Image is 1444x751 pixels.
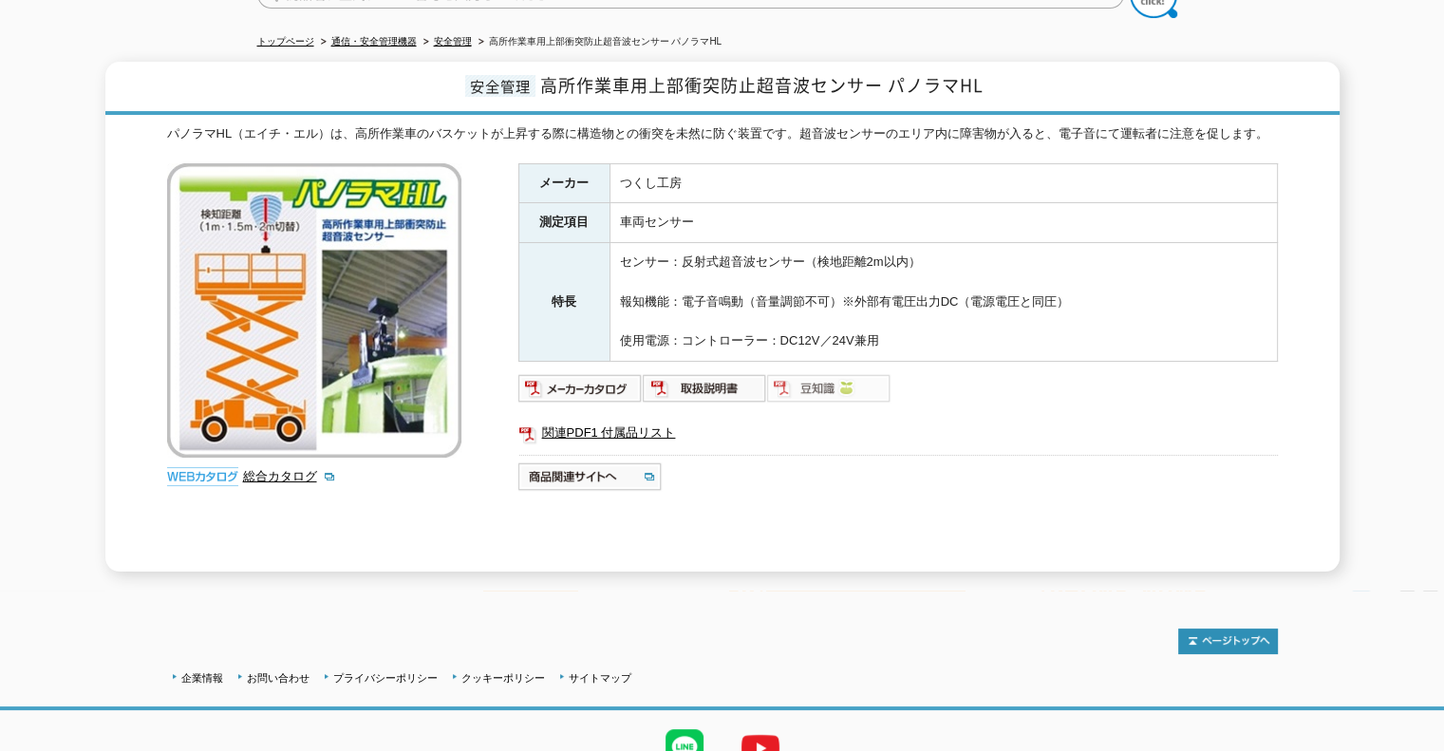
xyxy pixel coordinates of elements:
a: 取扱説明書 [643,385,767,400]
img: 豆知識 [767,373,891,404]
img: 高所作業車用上部衝突防止超音波センサー パノラマHL [167,163,461,458]
img: メーカーカタログ [518,373,643,404]
a: 通信・安全管理機器 [331,36,417,47]
a: メーカーカタログ [518,385,643,400]
a: 安全管理 [434,36,472,47]
th: 特長 [518,243,609,362]
img: 取扱説明書 [643,373,767,404]
a: 豆知識 [767,385,891,400]
td: つくし工房 [609,163,1277,203]
a: プライバシーポリシー [333,672,438,684]
img: 商品関連サイトへ [518,461,664,492]
div: パノラマHL（エイチ・エル）は、高所作業車のバスケットが上昇する際に構造物との衝突を未然に防ぐ装置です。超音波センサーのエリア内に障害物が入ると、電子音にて運転者に注意を促します。 [167,124,1278,144]
th: メーカー [518,163,609,203]
a: 総合カタログ [243,469,336,483]
a: サイトマップ [569,672,631,684]
a: 関連PDF1 付属品リスト [518,421,1278,445]
li: 高所作業車用上部衝突防止超音波センサー パノラマHL [475,32,722,52]
a: トップページ [257,36,314,47]
td: センサー：反射式超音波センサー（検地距離2m以内） 報知機能：電子音鳴動（音量調節不可）※外部有電圧出力DC（電源電圧と同圧） 使用電源：コントローラー：DC12V／24V兼用 [609,243,1277,362]
td: 車両センサー [609,203,1277,243]
span: 高所作業車用上部衝突防止超音波センサー パノラマHL [540,72,984,98]
a: お問い合わせ [247,672,309,684]
a: クッキーポリシー [461,672,545,684]
img: webカタログ [167,467,238,486]
span: 安全管理 [465,75,535,97]
img: トップページへ [1178,629,1278,654]
a: 企業情報 [181,672,223,684]
th: 測定項目 [518,203,609,243]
